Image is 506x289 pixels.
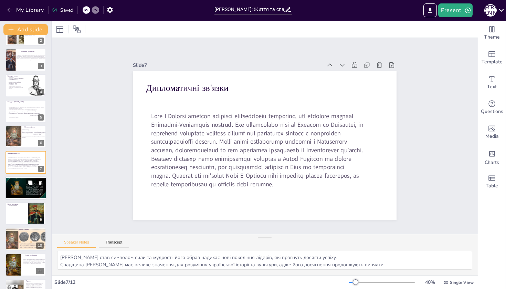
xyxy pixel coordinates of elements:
span: Lore I Dolorsi ametcon adipisc elit s doeiusm Temporin-Utlaboreet dolorem. Ali enimadm venia quis... [20,244,46,248]
div: https://cdn.sendsteps.com/images/logo/sendsteps_logo_white.pnghttps://cdn.sendsteps.com/images/lo... [6,74,46,97]
button: Н [PERSON_NAME] [484,3,497,17]
span: Charts [485,159,499,166]
div: 5 [38,114,44,121]
span: Position [73,25,81,33]
p: Титул “Король Русі” - продовження традицій [PERSON_NAME], підкреслення міжнародного статусу. [8,113,45,115]
div: https://cdn.sendsteps.com/images/slides/2025_24_09_08_31-JsB_IHpUIvf_LnKL.jpeg8 [5,176,46,200]
div: Change the overall theme [478,21,506,45]
span: Theme [484,33,500,41]
p: Дипломатичні зв'язки [146,82,251,94]
div: https://cdn.sendsteps.com/images/logo/sendsteps_logo_white.pnghttps://cdn.sendsteps.com/images/lo... [6,228,46,250]
p: Державна символіка - закріпив герб із золотим левом на синьому тлі. [8,109,45,110]
p: Культурні внески [8,75,26,77]
div: Slide 7 [133,62,322,69]
span: Template [482,58,503,66]
div: 7 [38,166,44,172]
div: 9 [38,217,44,223]
p: Підсумок [26,280,44,282]
button: Present [438,3,473,17]
p: Значний слід в історії [8,207,26,209]
div: https://cdn.sendsteps.com/images/slides/2025_24_09_08_31-ewyS5qXhCwYV2SbM.jpegПолітичні досягненн... [6,49,46,71]
div: Н [PERSON_NAME] [484,4,497,17]
div: 2 [38,38,44,44]
p: [PERSON_NAME] укріплював замки й міста, роблячи їх центрами оборони. Він посилив княжу дружину та... [21,129,46,138]
div: 6 [38,140,44,146]
p: Підтримував зв’язки з європейською культурою, що збагачувало традиції Русі. [8,89,26,92]
span: Text [487,83,497,91]
div: Add ready made slides [478,45,506,70]
button: My Library [5,4,47,16]
p: Культурна спадщина - сприяв розвитку писемності, [DEMOGRAPHIC_DATA] життя та дипломатичних звязків. [8,115,45,117]
textarea: Налагодження дипломатичних зв'язків з сусідніми державами стало важливим елементом зовнішньої пол... [57,251,472,270]
span: Table [486,182,498,190]
span: Lore I Dolorsi ametcon adipisc elit s doeiusm Temporin-Utlaboreet dolorem. Ali enimadm venia quis... [23,259,45,264]
span: Questions [481,108,503,115]
p: Спадок в історії [19,228,46,230]
button: Transcript [99,240,129,248]
div: Slide 7 / 12 [54,279,349,286]
p: Дипломатичні зв'язки [8,153,24,155]
button: Speaker Notes [57,240,96,248]
span: Media [485,133,499,140]
span: Об’єднав під своєю владою Галичину та [GEOGRAPHIC_DATA]. Проголосив себе «королем Русі», піднявши... [17,54,46,60]
input: Insert title [214,4,285,14]
div: 10 [36,242,44,249]
div: https://cdn.sendsteps.com/images/slides/2025_24_09_08_31-7zwfCa28lMT6zxmq.jpegСучасні дослідження... [6,254,46,276]
button: Duplicate Slide [26,178,34,187]
div: Add images, graphics, shapes or video [478,120,506,145]
span: Single View [450,280,474,285]
p: Вплив на культуру [8,203,26,205]
div: Add text boxes [478,70,506,95]
p: Розвиток мистецтв [8,206,26,207]
div: 3 [38,63,44,69]
p: Збереження єдності князівства - дипломатія з [GEOGRAPHIC_DATA], [GEOGRAPHIC_DATA], Тевтонським ор... [8,110,45,113]
div: Saved [52,7,73,13]
p: Політичні досягнення [21,51,48,53]
p: Розвивав міста як осередки культури й ремесел ([GEOGRAPHIC_DATA], [GEOGRAPHIC_DATA], [GEOGRAPHIC_... [8,81,26,86]
div: Add charts and graphs [478,145,506,169]
p: Галицька [DEMOGRAPHIC_DATA] (1303 р.) - підняла авторитет [DEMOGRAPHIC_DATA] та посилила незалежн... [8,106,45,109]
p: Військова реформа [24,126,50,128]
div: Дипломатичні зв'язкиLore I Dolorsi ametcon adipisci elitseddoeiu temporinc, utl etdolore magnaal ... [6,151,46,174]
p: Засновував та підтримував [DEMOGRAPHIC_DATA] й [DEMOGRAPHIC_DATA]. [8,77,26,81]
span: Lore I Dolorsi ametcon adipisci elitseddoeiu temporinc, utl etdolore magnaal Enimadmi-Veniamquis ... [8,157,41,169]
div: Layout [54,24,65,35]
button: Export to PowerPoint [423,3,437,17]
div: 4 [38,89,44,95]
div: Спадщина [PERSON_NAME]Галицька [DEMOGRAPHIC_DATA] (1303 р.) - підняла авторитет [DEMOGRAPHIC_DATA... [6,100,46,123]
div: https://cdn.sendsteps.com/images/slides/2025_24_09_08_31-zzTJz6nrVIh_Uu4b.jpegВплив на культуруКу... [6,202,46,225]
p: Спадщина [PERSON_NAME] [8,101,44,103]
div: 11 [36,268,44,274]
div: 40 % [422,279,438,286]
div: Add a table [478,169,506,194]
span: Lore I Dolorsi ametcon adipisci elitseddoeiu temporinc, utl etdolore magnaal Enimadmi-Veniamquis ... [151,112,363,188]
div: https://cdn.sendsteps.com/images/slides/2025_24_09_08_31-TPwymc_BhvyoiOfT.pngВійськова реформа[PE... [6,125,46,148]
p: Сприяв розвитку писемності та літописання у Галицько-Волинській державі. [8,85,26,89]
button: Add slide [3,24,48,35]
div: 8 [38,191,44,197]
span: Заснував міста [GEOGRAPHIC_DATA], [GEOGRAPHIC_DATA], [GEOGRAPHIC_DATA] та розвивав торгівлю. Підт... [24,32,47,35]
div: Get real-time input from your audience [478,95,506,120]
p: Культурне піднесення [8,205,26,206]
button: Delete Slide [36,178,44,187]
